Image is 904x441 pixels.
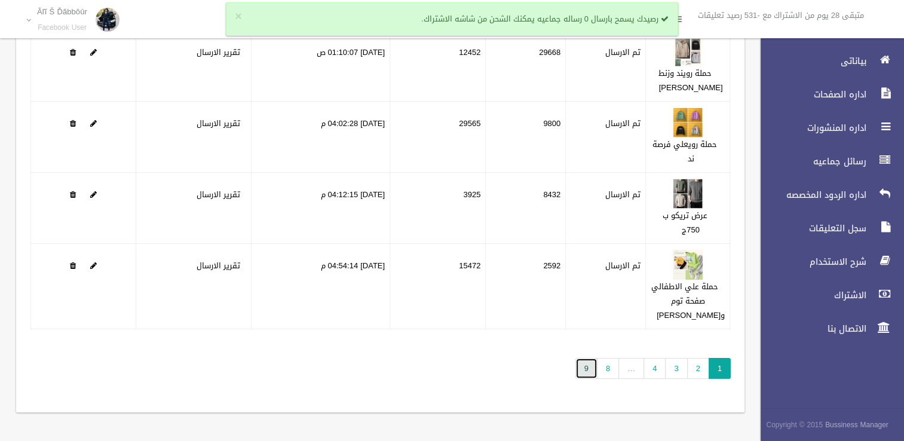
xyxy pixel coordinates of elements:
button: × [235,11,241,23]
label: تم الارسال [605,117,641,131]
a: حملة علي الاطفالي صفحة توم و[PERSON_NAME] [651,279,725,323]
span: 1 [709,358,731,379]
a: تقرير الارسال [197,116,240,131]
span: Copyright © 2015 [766,418,823,431]
p: Ãľĩ Š Ďãbbŏûr [37,7,87,16]
a: بياناتى [750,48,904,74]
img: 638735902149352849.png [673,250,703,280]
a: 2 [687,358,709,379]
a: شرح الاستخدام [750,249,904,275]
a: 8 [597,358,619,379]
a: اداره الصفحات [750,81,904,108]
td: 12452 [390,30,486,102]
strong: Bussiness Manager [825,418,888,431]
div: رصيدك يسمح بارسال 0 رساله جماعيه يمكنك الشحن من شاشه الاشتراك. [226,2,678,36]
span: الاتصال بنا [750,323,870,335]
span: شرح الاستخدام [750,256,870,268]
td: 29565 [390,102,486,173]
img: 638735870964527745.jpg [673,108,703,137]
a: اداره المنشورات [750,115,904,141]
a: رسائل جماعيه [750,148,904,174]
td: [DATE] 04:12:15 م [252,173,390,244]
span: الاشتراك [750,289,870,301]
td: [DATE] 04:54:14 م [252,244,390,329]
a: 9 [575,358,597,379]
td: 8432 [486,173,566,244]
a: الاشتراك [750,282,904,308]
span: اداره المنشورات [750,122,870,134]
td: [DATE] 04:02:28 م [252,102,390,173]
span: اداره الردود المخصصه [750,189,870,201]
span: رسائل جماعيه [750,155,870,167]
a: 4 [643,358,666,379]
td: 2592 [486,244,566,329]
label: تم الارسال [605,188,641,202]
a: Edit [673,187,703,202]
small: Facebook User [37,23,87,32]
label: تم الارسال [605,259,641,273]
span: بياناتى [750,55,870,67]
a: حملة رويعلي فرصة ند [652,137,717,166]
a: تقرير الارسال [197,45,240,60]
a: اداره الردود المخصصه [750,182,904,208]
a: سجل التعليقات [750,215,904,241]
a: Edit [90,187,97,202]
img: 638735335825780499.png [673,36,703,66]
a: عرض تريكو ب 750ج [663,208,707,237]
td: [DATE] 01:10:07 ص [252,30,390,102]
td: 9800 [486,102,566,173]
span: اداره الصفحات [750,88,870,100]
a: تقرير الارسال [197,187,240,202]
a: حملة رويند وزنط [PERSON_NAME] [658,66,723,95]
td: 3925 [390,173,486,244]
a: الاتصال بنا [750,316,904,342]
a: Edit [90,116,97,131]
img: 638735876846011972.jpeg [673,179,703,209]
a: Edit [673,45,703,60]
label: تم الارسال [605,45,641,60]
a: Edit [673,116,703,131]
a: Edit [673,258,703,273]
a: Edit [90,45,97,60]
td: 29668 [486,30,566,102]
span: سجل التعليقات [750,222,870,234]
span: … [618,358,644,379]
td: 15472 [390,244,486,329]
a: تقرير الارسال [197,258,240,273]
a: 3 [665,358,687,379]
a: Edit [90,258,97,273]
